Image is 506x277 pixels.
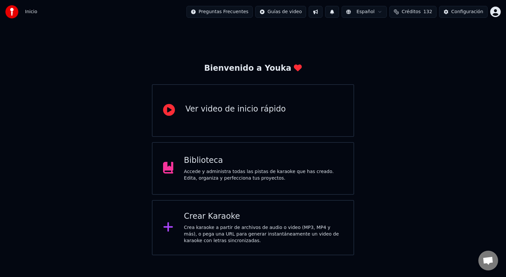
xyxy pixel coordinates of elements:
[451,9,483,15] div: Configuración
[255,6,306,18] button: Guías de video
[184,168,343,182] div: Accede y administra todas las pistas de karaoke que has creado. Edita, organiza y perfecciona tus...
[186,6,253,18] button: Preguntas Frecuentes
[185,104,286,114] div: Ver video de inicio rápido
[439,6,488,18] button: Configuración
[389,6,436,18] button: Créditos132
[5,5,18,18] img: youka
[402,9,421,15] span: Créditos
[184,224,343,244] div: Crea karaoke a partir de archivos de audio o video (MP3, MP4 y más), o pega una URL para generar ...
[204,63,302,74] div: Bienvenido a Youka
[184,211,343,222] div: Crear Karaoke
[25,9,37,15] span: Inicio
[478,251,498,270] div: Open chat
[25,9,37,15] nav: breadcrumb
[423,9,432,15] span: 132
[184,155,343,166] div: Biblioteca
